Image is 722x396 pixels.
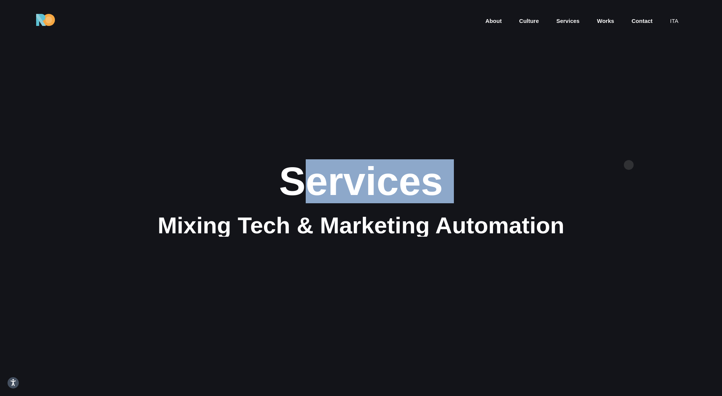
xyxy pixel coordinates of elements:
[36,14,55,26] img: Ride On Agency
[631,17,654,26] a: Contact
[669,17,679,26] a: ita
[596,17,615,26] a: Works
[555,17,580,26] a: Services
[519,17,540,26] a: Culture
[485,17,502,26] a: About
[111,214,611,237] div: Mixing Tech & Marketing Automation
[111,159,611,203] div: Services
